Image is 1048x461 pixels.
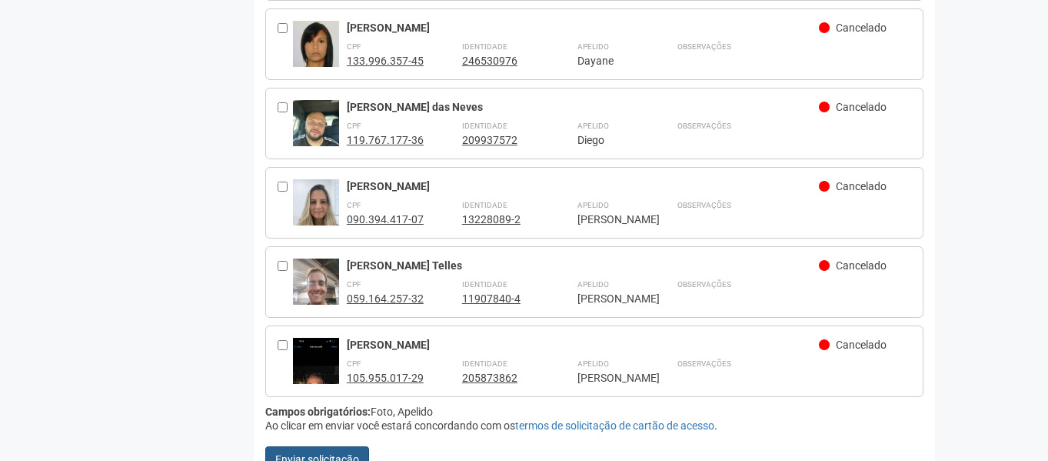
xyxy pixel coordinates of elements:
img: user.jpg [293,179,339,241]
img: user.jpg [293,259,339,320]
tcxspan: Call 105.955.017-29 via 3CX [347,372,424,384]
div: Diego [577,133,639,147]
strong: Campos obrigatórios: [265,406,371,418]
strong: Identidade [462,42,507,51]
strong: Apelido [577,122,609,130]
strong: Apelido [577,280,609,289]
strong: Identidade [462,359,507,368]
tcxspan: Call 133.996.357-45 via 3CX [347,55,424,67]
strong: Identidade [462,201,507,209]
strong: CPF [347,42,361,51]
div: Foto, Apelido [265,405,924,419]
span: Cancelado [836,22,887,34]
img: user.jpg [293,338,339,438]
strong: CPF [347,122,361,130]
div: [PERSON_NAME] [347,338,820,352]
img: user.jpg [293,21,339,82]
span: Cancelado [836,180,887,192]
div: Dayane [577,54,639,68]
strong: CPF [347,201,361,209]
div: [PERSON_NAME] das Neves [347,100,820,114]
div: [PERSON_NAME] [347,179,820,193]
strong: Identidade [462,280,507,289]
tcxspan: Call 119.767.177-36 via 3CX [347,134,424,146]
strong: Apelido [577,42,609,51]
strong: Observações [677,280,731,289]
tcxspan: Call 246530976 via 3CX [462,55,517,67]
strong: Apelido [577,359,609,368]
div: [PERSON_NAME] [577,212,639,226]
tcxspan: Call 11907840-4 via 3CX [462,292,521,305]
tcxspan: Call 13228089-2 via 3CX [462,213,521,225]
strong: Apelido [577,201,609,209]
strong: Observações [677,201,731,209]
tcxspan: Call 059.164.257-32 via 3CX [347,292,424,305]
div: [PERSON_NAME] [577,292,639,306]
tcxspan: Call 209937572 via 3CX [462,134,517,146]
div: Ao clicar em enviar você estará concordando com os . [265,419,924,433]
span: Cancelado [836,259,887,272]
strong: Observações [677,122,731,130]
span: Cancelado [836,101,887,113]
div: [PERSON_NAME] [347,21,820,35]
strong: CPF [347,280,361,289]
a: termos de solicitação de cartão de acesso [515,419,714,432]
span: Cancelado [836,339,887,351]
strong: Identidade [462,122,507,130]
tcxspan: Call 090.394.417-07 via 3CX [347,213,424,225]
strong: Observações [677,42,731,51]
div: [PERSON_NAME] [577,371,639,385]
strong: CPF [347,359,361,368]
img: user.jpg [293,100,339,182]
div: [PERSON_NAME] Telles [347,259,820,272]
tcxspan: Call 205873862 via 3CX [462,372,517,384]
strong: Observações [677,359,731,368]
